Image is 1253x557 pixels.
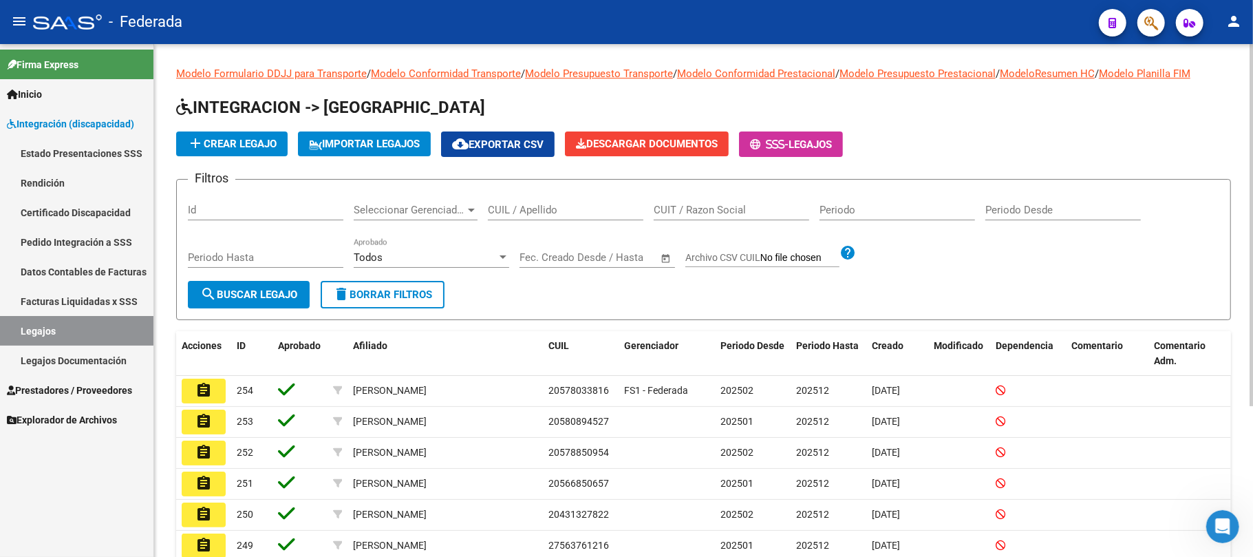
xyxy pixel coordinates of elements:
span: 20578850954 [548,447,609,458]
span: Exportar CSV [452,138,544,151]
mat-icon: person [1225,13,1242,30]
datatable-header-cell: Gerenciador [619,331,715,377]
div: Cerrar [242,6,266,30]
span: Gerenciador [624,340,678,351]
mat-icon: cloud_download [452,136,469,152]
textarea: Escribe un mensaje... [12,422,264,445]
div: [PERSON_NAME] [353,507,427,523]
span: 202512 [796,478,829,489]
div: [PERSON_NAME] [353,383,427,399]
span: 20431327822 [548,509,609,520]
button: Adjuntar un archivo [65,451,76,462]
span: Seleccionar Gerenciador [354,204,465,216]
span: Explorador de Archivos [7,412,117,428]
button: Buscar Legajo [188,281,310,308]
span: Dependencia [996,340,1053,351]
div: Soporte dice… [11,291,264,403]
span: - [750,138,789,151]
a: Modelo Conformidad Transporte [371,67,521,80]
h1: Fin [67,13,83,23]
div: [PERSON_NAME] [353,476,427,492]
datatable-header-cell: Acciones [176,331,231,377]
span: Creado [872,340,903,351]
span: CUIL [548,340,569,351]
datatable-header-cell: Aprobado [272,331,328,377]
span: Integración (discapacidad) [7,116,134,132]
a: Modelo Presupuesto Transporte [525,67,673,80]
span: [DATE] [872,540,900,551]
h3: Filtros [188,169,235,188]
mat-icon: menu [11,13,28,30]
span: 252 [237,447,253,458]
button: -Legajos [739,132,843,157]
datatable-header-cell: Comentario [1066,331,1148,377]
div: Cualquier otra duda estamos a su disposición. [11,16,226,59]
div: Cualquier otra duda estamos a su disposición. [22,24,215,51]
span: 253 [237,416,253,427]
div: Ok, pero nos subimos recientemente al sistema SAAS, antes se hicieron presentaciones así que debe... [50,71,264,155]
datatable-header-cell: Periodo Desde [715,331,791,377]
mat-icon: search [200,286,217,302]
span: Comentario Adm. [1154,340,1206,367]
span: 202512 [796,416,829,427]
mat-icon: assignment [195,475,212,492]
span: [DATE] [872,447,900,458]
div: Soporte dice… [11,16,264,70]
span: 27563761216 [548,540,609,551]
span: [DATE] [872,385,900,396]
span: - Federada [109,7,182,37]
span: 202501 [720,540,753,551]
span: 202512 [796,509,829,520]
button: Exportar CSV [441,132,555,157]
span: Legajos [789,138,832,151]
button: Selector de emoji [21,451,32,462]
mat-icon: assignment [195,506,212,523]
span: Descargar Documentos [576,138,718,150]
a: Modelo Planilla FIM [1099,67,1190,80]
div: Pero es necesario que se comunique con la SSS para notificarles y ellos desde allí le modifiquen ... [22,412,215,466]
span: 249 [237,540,253,551]
img: Profile image for Fin [39,8,61,30]
span: INTEGRACION -> [GEOGRAPHIC_DATA] [176,98,485,117]
button: Start recording [87,451,98,462]
div: Federico dice… [11,71,264,166]
mat-icon: help [839,244,856,261]
span: Crear Legajo [187,138,277,150]
a: Modelo Formulario DDJJ para Transporte [176,67,367,80]
button: Open calendar [658,251,674,266]
button: Enviar un mensaje… [236,445,258,467]
datatable-header-cell: Comentario Adm. [1148,331,1231,377]
span: 202501 [720,416,753,427]
datatable-header-cell: Periodo Hasta [791,331,866,377]
span: Aprobado [278,340,321,351]
datatable-header-cell: Dependencia [990,331,1066,377]
div: Soporte dice… [11,166,264,292]
span: 251 [237,478,253,489]
div: [PERSON_NAME] [353,538,427,554]
span: Todos [354,251,383,264]
span: 202502 [720,385,753,396]
span: ID [237,340,246,351]
span: Firma Express [7,57,78,72]
a: ModeloResumen HC [1000,67,1095,80]
span: Periodo Desde [720,340,784,351]
datatable-header-cell: Modificado [928,331,990,377]
span: IMPORTAR LEGAJOS [309,138,420,150]
button: IMPORTAR LEGAJOS [298,132,431,156]
span: Archivo CSV CUIL [685,252,760,263]
button: Descargar Documentos [565,132,729,156]
div: Pero es necesario que se comunique con la SSS para notificarles y ellos desde allí le modifiquen ... [11,404,226,474]
datatable-header-cell: Afiliado [347,331,543,377]
span: Comentario [1071,340,1123,351]
span: [DATE] [872,509,900,520]
div: Ok, pero nos subimos recientemente al sistema SAAS, antes se hicieron presentaciones así que debe... [61,79,253,147]
button: Inicio [215,6,242,32]
button: go back [9,6,35,32]
span: 202512 [796,385,829,396]
mat-icon: assignment [195,444,212,461]
span: Buscar Legajo [200,288,297,301]
div: La rendición esta vinculada con el dr.envio y el proceso de liquidación y envio a afip. Si uds tu... [11,166,226,291]
span: 254 [237,385,253,396]
span: Borrar Filtros [333,288,432,301]
input: Archivo CSV CUIL [760,252,839,264]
